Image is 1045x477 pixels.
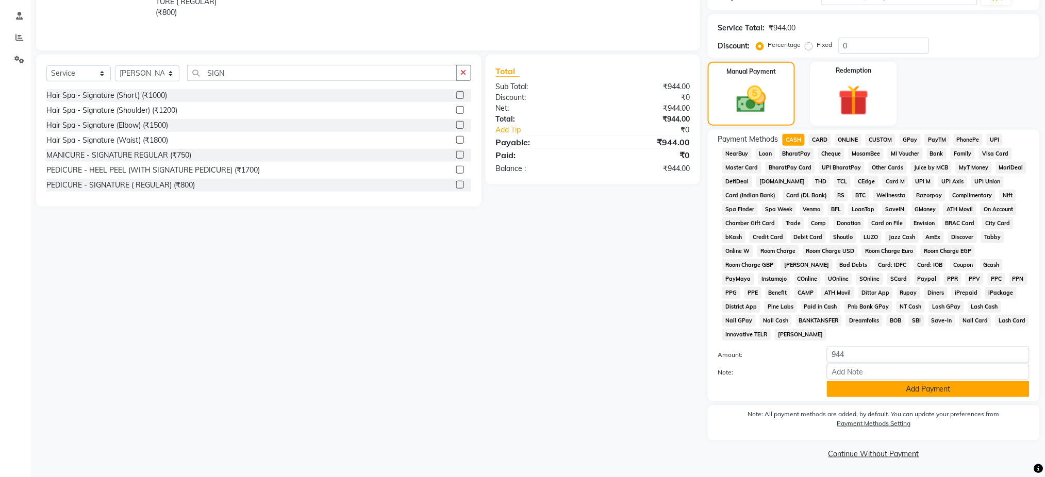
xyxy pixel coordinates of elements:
[887,315,905,327] span: BOB
[819,162,865,174] span: UPI BharatPay
[959,315,991,327] span: Nail Card
[862,245,917,257] span: Room Charge Euro
[987,134,1003,146] span: UPI
[488,163,593,174] div: Balance :
[710,449,1038,459] a: Continue Without Payment
[722,301,760,313] span: District App
[846,315,883,327] span: Dreamfolks
[913,176,935,188] span: UPI M
[488,92,593,103] div: Discount:
[718,410,1030,432] label: Note: All payment methods are added, by default. You can update your preferences from
[869,162,907,174] span: Other Cards
[887,273,910,285] span: SCard
[1009,273,1027,285] span: PPN
[187,65,457,81] input: Search or Scan
[938,176,967,188] span: UPI Axis
[488,114,593,125] div: Total:
[775,329,826,340] span: [PERSON_NAME]
[812,176,831,188] span: THD
[943,203,976,215] span: ATH Movil
[593,103,698,114] div: ₹944.00
[849,148,884,160] span: MosamBee
[768,40,801,49] label: Percentage
[897,287,921,299] span: Rupay
[46,135,168,146] div: Hair Spa - Signature (Waist) (₹1800)
[722,329,771,340] span: Innovative TELR
[496,66,520,77] span: Total
[875,259,910,271] span: Card: IDFC
[942,217,978,229] span: BRAC Card
[593,114,698,125] div: ₹944.00
[593,149,698,161] div: ₹0
[800,203,824,215] span: Venmo
[923,231,944,243] span: AmEx
[911,162,952,174] span: Juice by MCB
[830,231,856,243] span: Shoutlo
[985,287,1017,299] span: iPackage
[996,315,1029,327] span: Lash Card
[722,315,756,327] span: Nail GPay
[794,287,817,299] span: CAMP
[834,217,864,229] span: Donation
[836,66,871,75] label: Redemption
[766,162,815,174] span: BharatPay Card
[951,148,975,160] span: Family
[921,245,975,257] span: Room Charge EGP
[827,347,1030,363] input: Amount
[762,203,796,215] span: Spa Week
[488,149,593,161] div: Paid:
[882,203,908,215] span: SaveIN
[722,162,761,174] span: Master Card
[888,148,923,160] span: MI Voucher
[718,134,778,145] span: Payment Methods
[927,148,947,160] span: Bank
[834,176,851,188] span: TCL
[710,368,819,377] label: Note:
[722,217,778,229] span: Chamber Gift Card
[722,231,745,243] span: bKash
[910,217,938,229] span: Envision
[855,176,878,188] span: CEdge
[912,203,940,215] span: GMoney
[750,231,787,243] span: Credit Card
[944,273,961,285] span: PPR
[722,176,752,188] span: DefiDeal
[722,287,740,299] span: PPG
[722,148,752,160] span: NearBuy
[988,273,1005,285] span: PPC
[488,125,610,135] a: Add Tip
[791,231,826,243] span: Debit Card
[952,287,981,299] span: iPrepaid
[727,82,775,116] img: _cash.svg
[817,40,833,49] label: Fixed
[722,245,753,257] span: Online W
[913,190,946,201] span: Razorpay
[860,231,882,243] span: LUZO
[744,287,761,299] span: PPE
[722,190,779,201] span: Card (Indian Bank)
[844,301,892,313] span: Pnb Bank GPay
[710,350,819,360] label: Amount:
[950,190,996,201] span: Complimentary
[593,136,698,148] div: ₹944.00
[924,287,948,299] span: Diners
[996,162,1027,174] span: MariDeal
[765,301,797,313] span: Pine Labs
[981,231,1004,243] span: Tabby
[718,41,750,52] div: Discount:
[796,315,842,327] span: BANKTANSFER
[821,287,854,299] span: ATH Movil
[46,105,177,116] div: Hair Spa - Signature (Shoulder) (₹1200)
[781,259,833,271] span: [PERSON_NAME]
[722,203,758,215] span: Spa Finder
[858,287,893,299] span: Dittor App
[950,259,976,271] span: Coupon
[827,364,1030,380] input: Add Note
[849,203,878,215] span: LoanTap
[966,273,984,285] span: PPV
[756,148,775,160] span: Loan
[825,273,852,285] span: UOnline
[488,81,593,92] div: Sub Total:
[968,301,1002,313] span: Lash Cash
[948,231,977,243] span: Discover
